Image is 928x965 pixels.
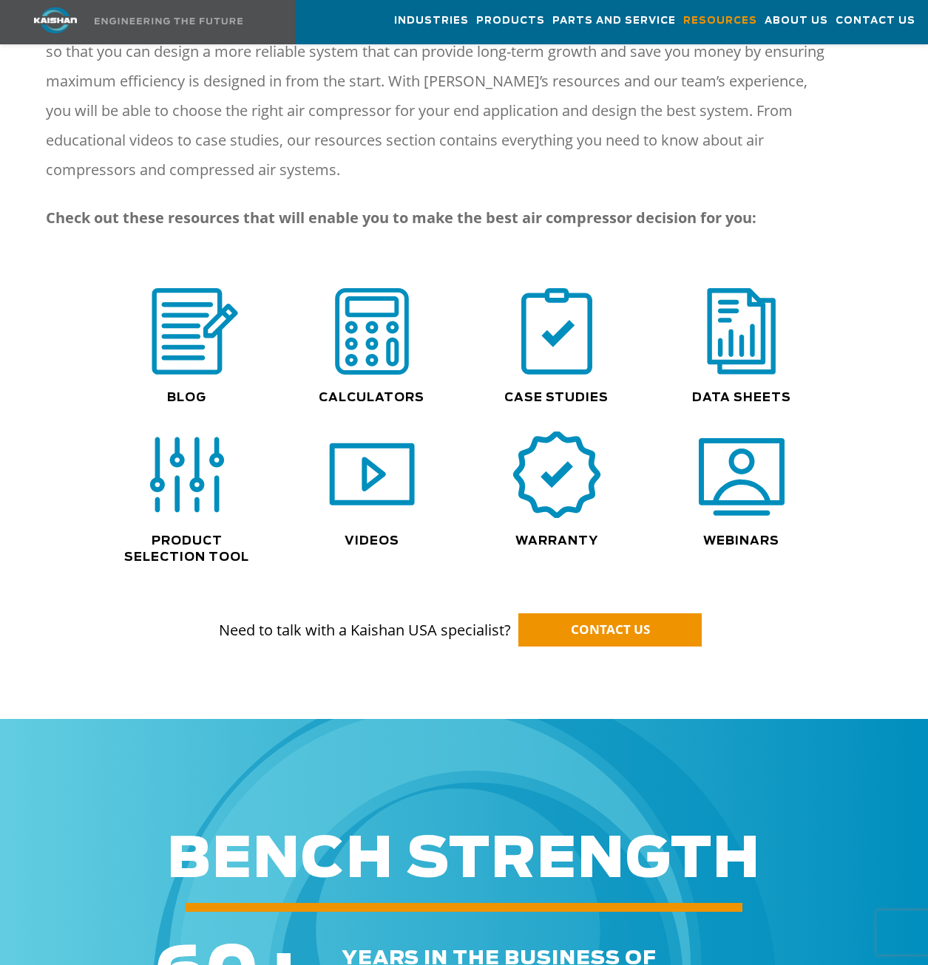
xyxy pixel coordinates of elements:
a: Blog [167,392,206,403]
a: Products [476,1,545,41]
a: Videos [345,535,399,547]
a: Resources [683,1,757,41]
img: warranty icon [509,428,604,523]
span: Contact Us [836,13,915,30]
img: blog icon [136,288,238,375]
a: Warranty [515,535,598,547]
div: warranty icon [472,432,642,518]
a: Webinars [703,535,779,547]
span: Resources [683,13,757,30]
span: Parts and Service [552,13,676,30]
div: calculator icon [287,288,457,375]
span: CONTACT US [571,621,650,638]
p: Need to talk with a Kaishan USA specialist? [46,591,882,641]
a: Product Selection Tool [124,535,249,563]
img: selection icon [144,432,230,518]
img: calculator icon [329,288,415,375]
a: Case Studies [504,392,609,403]
a: CONTACT US [518,613,702,647]
a: Industries [394,1,469,41]
div: case study icon [472,288,642,375]
strong: Check out these resources that will enable you to make the best air compressor decision for you: [46,208,756,228]
img: case study icon [514,288,600,375]
a: Calculators [319,392,424,403]
span: About Us [765,13,828,30]
div: blog icon [95,288,280,375]
span: Industries [394,13,469,30]
a: About Us [765,1,828,41]
img: webinars icon [699,432,785,518]
img: data sheets icon [699,288,785,375]
a: Data Sheets [692,392,791,403]
div: data sheets icon [657,288,827,375]
img: video icon [329,432,415,518]
p: [PERSON_NAME] is dedicated to supporting the future of compression technology. We compiled a list... [46,7,832,185]
a: Contact Us [836,1,915,41]
div: video icon [287,432,457,518]
img: Engineering the future [95,18,243,24]
div: selection icon [102,432,272,518]
a: Parts and Service [552,1,676,41]
div: webinars icon [657,432,827,518]
span: Products [476,13,545,30]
